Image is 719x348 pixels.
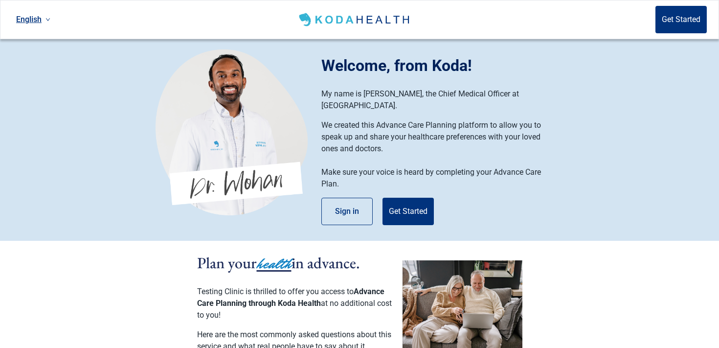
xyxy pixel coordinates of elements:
[321,88,554,112] p: My name is [PERSON_NAME], the Chief Medical Officer at [GEOGRAPHIC_DATA].
[382,198,434,225] button: Get Started
[45,17,50,22] span: down
[321,166,554,190] p: Make sure your voice is heard by completing your Advance Care Plan.
[321,54,563,77] h1: Welcome, from Koda!
[655,6,707,33] button: Get Started
[197,287,354,296] span: Testing Clinic is thrilled to offer you access to
[292,253,360,273] span: in advance.
[197,253,257,273] span: Plan your
[321,119,554,155] p: We created this Advance Care Planning platform to allow you to speak up and share your healthcare...
[257,253,292,275] span: health
[321,198,373,225] button: Sign in
[297,12,413,27] img: Koda Health
[12,11,54,27] a: Current language: English
[156,49,308,215] img: Koda Health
